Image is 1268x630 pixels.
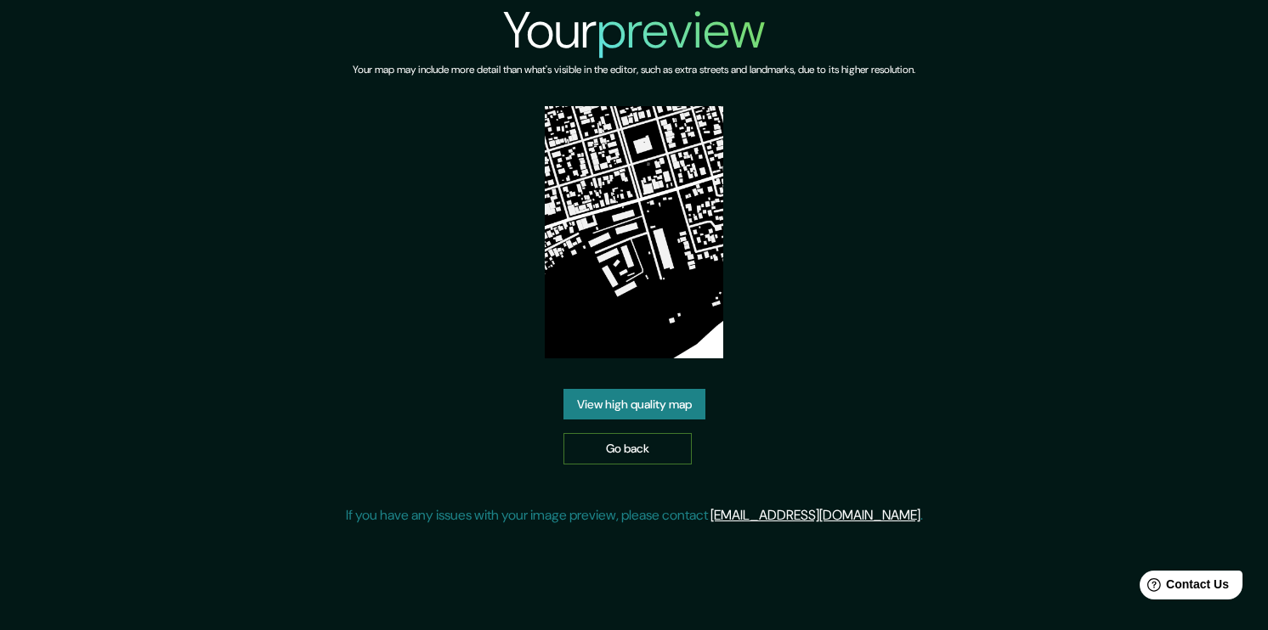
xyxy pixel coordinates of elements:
a: [EMAIL_ADDRESS][DOMAIN_NAME] [710,506,920,524]
h6: Your map may include more detail than what's visible in the editor, such as extra streets and lan... [353,61,915,79]
iframe: Help widget launcher [1117,564,1249,611]
p: If you have any issues with your image preview, please contact . [346,505,923,526]
img: created-map-preview [545,106,723,358]
a: Go back [563,433,692,464]
a: View high quality map [563,389,705,420]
